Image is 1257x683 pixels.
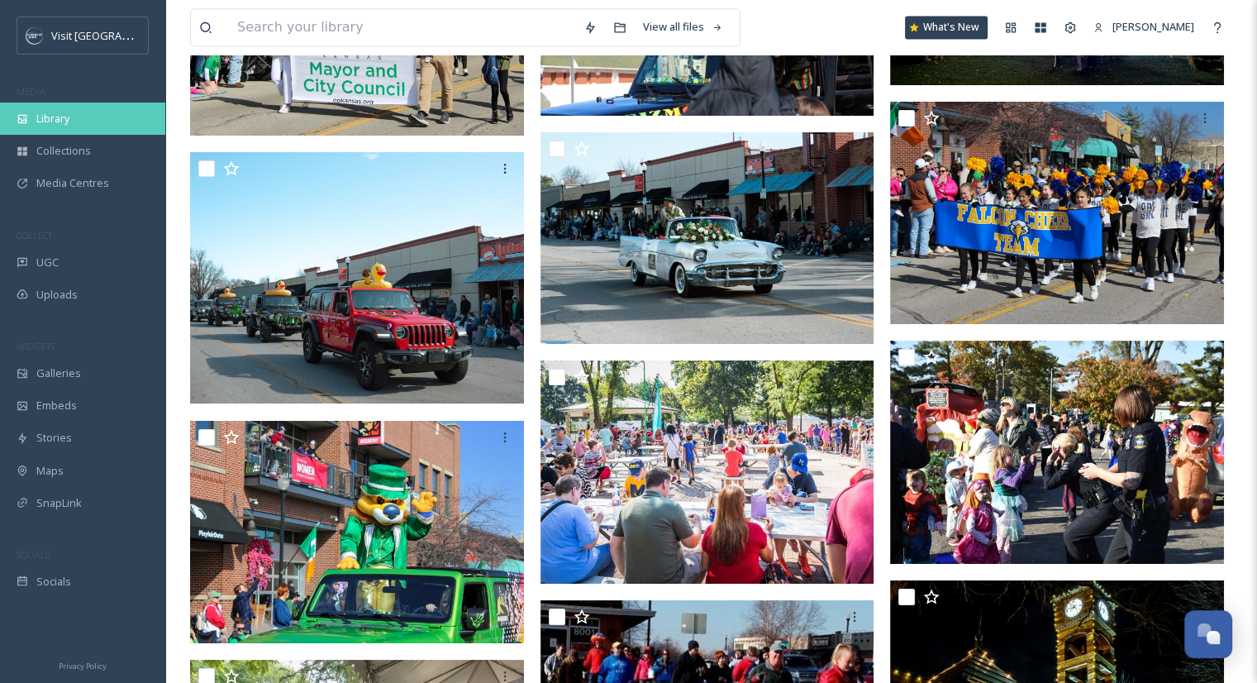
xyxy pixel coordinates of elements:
button: Open Chat [1184,610,1232,658]
span: [PERSON_NAME] [1112,19,1194,34]
a: [PERSON_NAME] [1085,11,1202,43]
span: MEDIA [17,85,45,98]
img: 433127124_810017711161521_3394830373078195666_n.jpg [190,152,524,404]
span: Collections [36,143,91,159]
span: Socials [36,574,71,590]
img: DOP_SPD Parade_2025-23.jpg [190,420,524,643]
span: Visit [GEOGRAPHIC_DATA] [51,27,179,43]
a: What's New [905,16,988,39]
span: UGC [36,255,59,270]
input: Search your library [229,9,575,45]
span: Library [36,111,69,127]
span: Embeds [36,398,77,413]
span: Galleries [36,365,81,381]
img: 432992616_810016987828260_341409212709280429_n.jpg [540,132,874,344]
img: c3es6xdrejuflcaqpovn.png [26,27,43,44]
span: Media Centres [36,175,109,191]
a: Privacy Policy [59,655,107,675]
a: View all files [635,11,731,43]
span: Uploads [36,287,78,303]
span: Stories [36,430,72,446]
span: SnapLink [36,495,82,511]
span: COLLECT [17,229,52,241]
img: DOP_SPD Parade_2025-27.jpg [890,102,1224,325]
img: 22042266_1568987709824693_5082280107771686527_o.jpg [540,361,874,584]
span: Privacy Policy [59,661,107,671]
span: SOCIALS [17,548,50,561]
span: WIDGETS [17,340,55,352]
img: DSC_8647.JPG [890,341,1224,564]
span: Maps [36,463,64,479]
